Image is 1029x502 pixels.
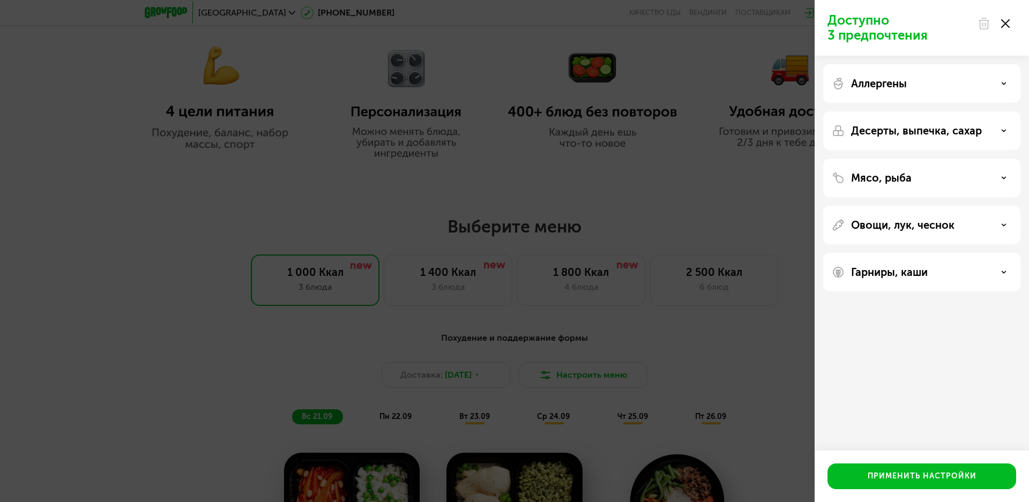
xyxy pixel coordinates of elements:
button: Применить настройки [827,463,1016,489]
p: Гарниры, каши [851,266,928,279]
p: Мясо, рыба [851,171,912,184]
div: Применить настройки [868,471,976,482]
p: Доступно 3 предпочтения [827,13,971,43]
p: Овощи, лук, чеснок [851,219,955,231]
p: Десерты, выпечка, сахар [851,124,982,137]
p: Аллергены [851,77,907,90]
